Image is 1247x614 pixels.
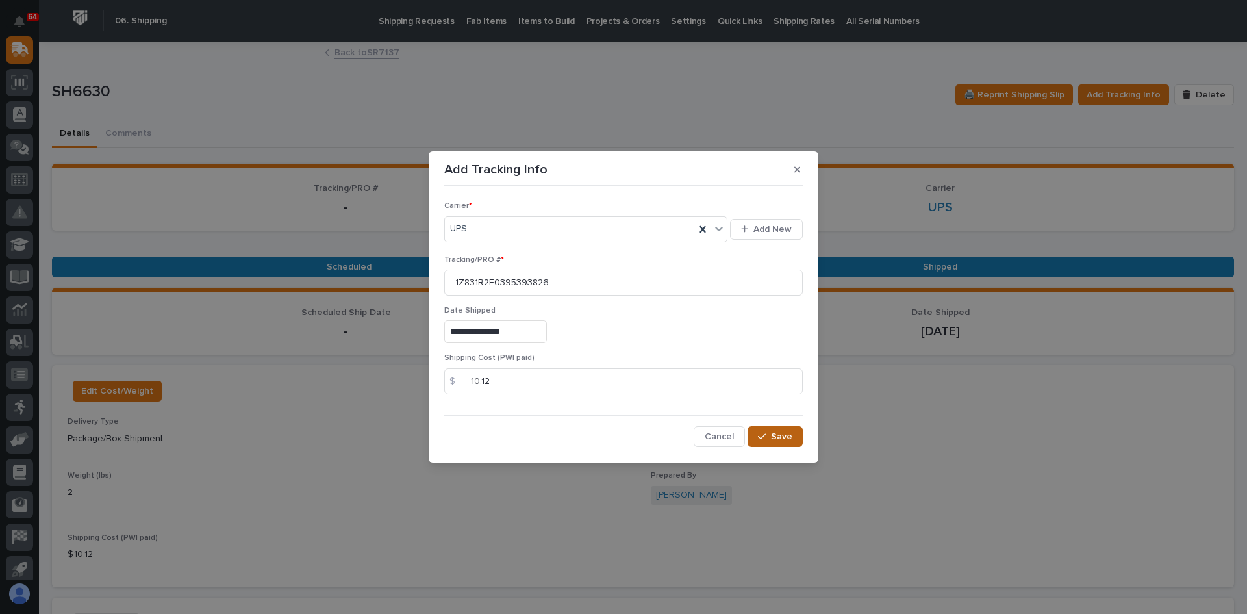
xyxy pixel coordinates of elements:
[444,307,496,314] span: Date Shipped
[444,368,470,394] div: $
[444,202,472,210] span: Carrier
[748,426,803,447] button: Save
[753,224,792,235] span: Add New
[730,219,803,240] button: Add New
[694,426,745,447] button: Cancel
[771,431,792,442] span: Save
[444,256,504,264] span: Tracking/PRO #
[444,162,548,177] p: Add Tracking Info
[444,354,535,362] span: Shipping Cost (PWI paid)
[705,431,734,442] span: Cancel
[450,222,467,236] span: UPS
